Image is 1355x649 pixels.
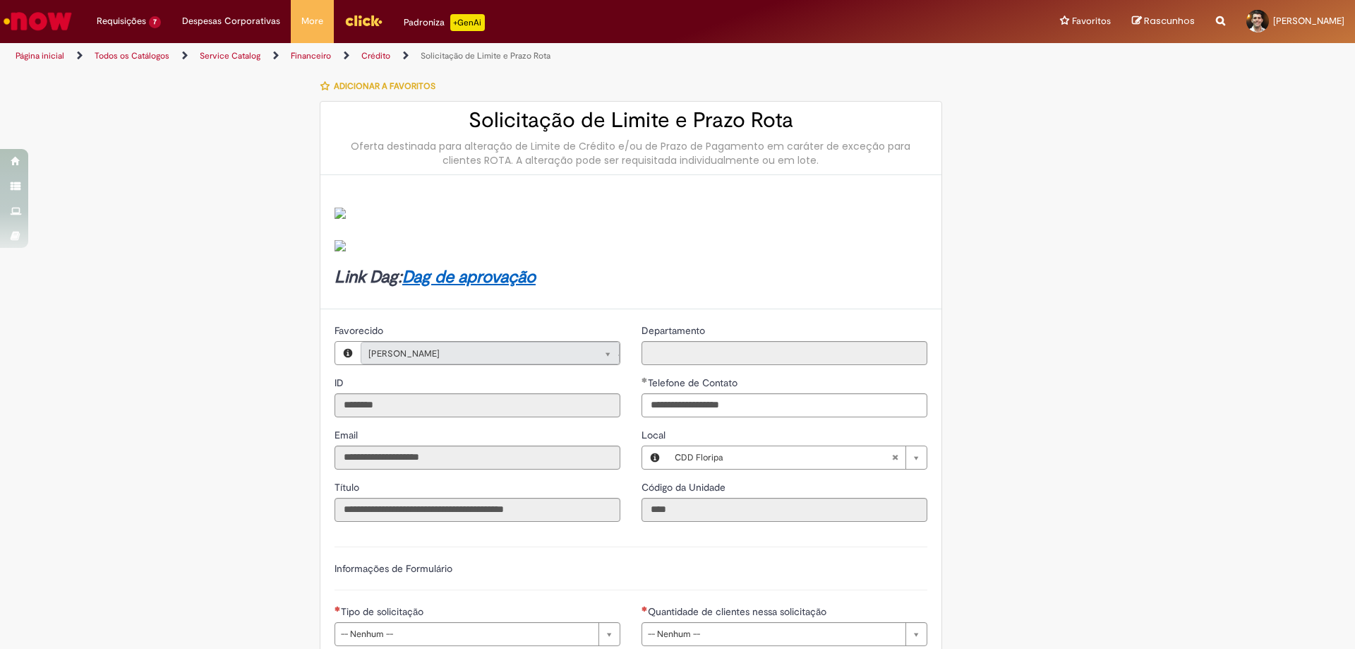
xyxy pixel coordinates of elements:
img: sys_attachment.do [335,208,346,219]
a: Rascunhos [1132,15,1195,28]
img: sys_attachment.do [335,240,346,251]
input: Email [335,446,620,470]
abbr: Limpar campo Local [884,446,905,469]
span: Adicionar a Favoritos [334,81,435,92]
p: +GenAi [450,14,485,31]
input: Telefone de Contato [642,393,927,417]
a: Financeiro [291,50,331,61]
input: Departamento [642,341,927,365]
span: CDD Floripa [675,446,891,469]
span: -- Nenhum -- [648,623,898,645]
a: Service Catalog [200,50,260,61]
button: Adicionar a Favoritos [320,71,443,101]
span: Somente leitura - Email [335,429,361,441]
button: Favorecido, Visualizar este registro Henrique Michalski Goncalves [335,342,361,364]
span: Requisições [97,14,146,28]
span: Quantidade de clientes nessa solicitação [648,605,829,618]
label: Somente leitura - Código da Unidade [642,480,728,494]
span: [PERSON_NAME] [1273,15,1344,27]
span: Necessários [642,606,648,612]
span: Rascunhos [1144,14,1195,28]
span: [PERSON_NAME] [368,343,584,365]
input: ID [335,393,620,417]
span: Obrigatório Preenchido [642,377,648,383]
span: Somente leitura - Favorecido [335,324,386,337]
label: Somente leitura - Email [335,428,361,442]
span: Telefone de Contato [648,376,740,389]
span: Somente leitura - Título [335,481,362,494]
span: Somente leitura - ID [335,376,347,389]
a: Crédito [361,50,390,61]
span: More [301,14,323,28]
span: Necessários [335,606,341,612]
h2: Solicitação de Limite e Prazo Rota [335,109,927,132]
a: Todos os Catálogos [95,50,169,61]
button: Local, Visualizar este registro CDD Floripa [642,446,668,469]
div: Padroniza [404,14,485,31]
input: Código da Unidade [642,498,927,522]
a: [PERSON_NAME]Limpar campo Favorecido [361,342,620,364]
strong: Link Dag: [335,266,536,288]
span: Local [642,429,668,441]
span: -- Nenhum -- [341,623,591,645]
a: Dag de aprovação [402,266,536,288]
label: Somente leitura - Departamento [642,323,708,338]
label: Informações de Formulário [335,562,452,575]
label: Somente leitura - Título [335,480,362,494]
ul: Trilhas de página [11,43,893,69]
label: Somente leitura - ID [335,376,347,390]
img: click_logo_yellow_360x200.png [344,10,383,31]
img: ServiceNow [1,7,74,35]
a: Solicitação de Limite e Prazo Rota [421,50,550,61]
span: Despesas Corporativas [182,14,280,28]
span: Somente leitura - Código da Unidade [642,481,728,494]
a: CDD FloripaLimpar campo Local [668,446,927,469]
span: Favoritos [1072,14,1111,28]
span: Somente leitura - Departamento [642,324,708,337]
span: Tipo de solicitação [341,605,426,618]
span: 7 [149,16,161,28]
input: Título [335,498,620,522]
div: Oferta destinada para alteração de Limite de Crédito e/ou de Prazo de Pagamento em caráter de exc... [335,139,927,167]
a: Página inicial [16,50,64,61]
